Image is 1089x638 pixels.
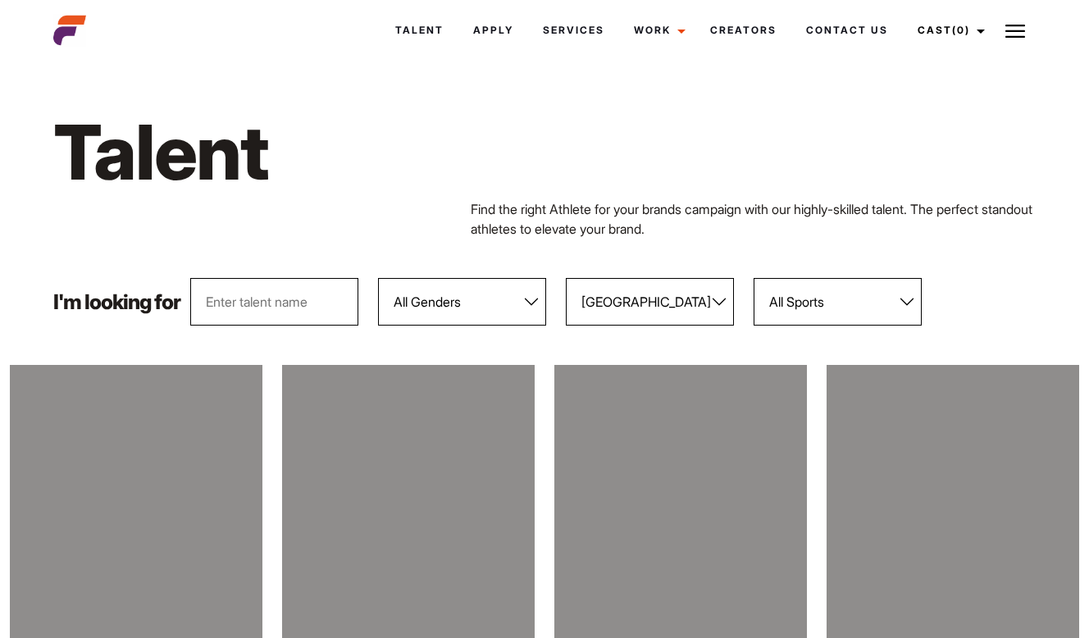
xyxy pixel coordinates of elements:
h1: Talent [53,105,618,199]
p: I'm looking for [53,292,180,312]
a: Cast(0) [903,8,995,52]
a: Creators [695,8,791,52]
a: Work [619,8,695,52]
a: Apply [458,8,528,52]
img: Burger icon [1005,21,1025,41]
a: Services [528,8,619,52]
a: Talent [380,8,458,52]
input: Enter talent name [190,278,358,326]
img: cropped-aefm-brand-fav-22-square.png [53,14,86,47]
span: (0) [952,24,970,36]
p: Find the right Athlete for your brands campaign with our highly-skilled talent. The perfect stand... [471,199,1036,239]
a: Contact Us [791,8,903,52]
